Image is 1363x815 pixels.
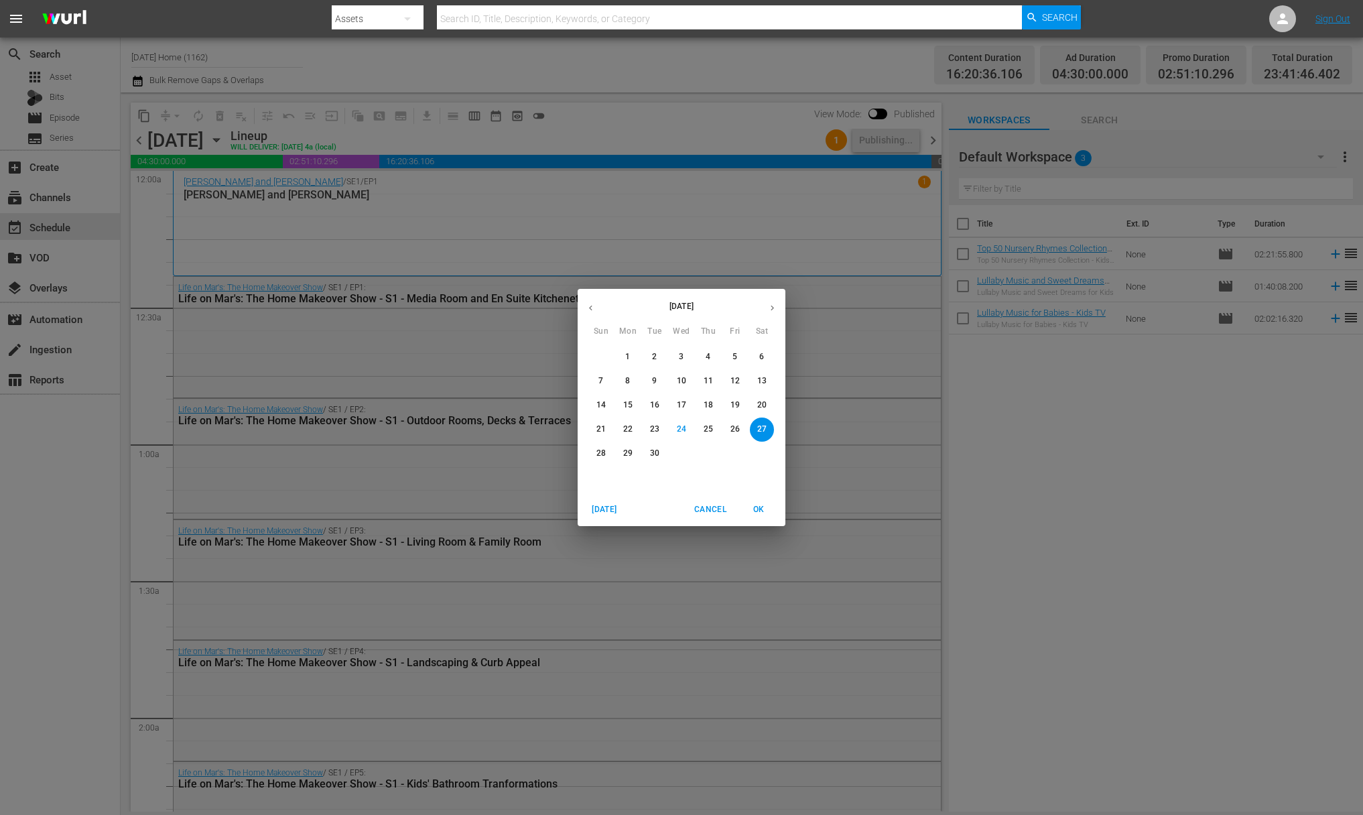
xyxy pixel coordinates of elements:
[583,499,626,521] button: [DATE]
[650,448,659,459] p: 30
[616,369,640,393] button: 8
[623,424,633,435] p: 22
[604,300,759,312] p: [DATE]
[598,375,603,387] p: 7
[643,393,667,418] button: 16
[589,393,613,418] button: 14
[589,418,613,442] button: 21
[596,424,606,435] p: 21
[1042,5,1078,29] span: Search
[730,375,740,387] p: 12
[757,375,767,387] p: 13
[1315,13,1350,24] a: Sign Out
[750,325,774,338] span: Sat
[669,393,694,418] button: 17
[759,351,764,363] p: 6
[669,418,694,442] button: 24
[32,3,96,35] img: ans4CAIJ8jUAAAAAAAAAAAAAAAAAAAAAAAAgQb4GAAAAAAAAAAAAAAAAAAAAAAAAJMjXAAAAAAAAAAAAAAAAAAAAAAAAgAT5G...
[643,345,667,369] button: 2
[643,442,667,466] button: 30
[616,393,640,418] button: 15
[677,424,686,435] p: 24
[742,503,775,517] span: OK
[723,393,747,418] button: 19
[650,424,659,435] p: 23
[732,351,737,363] p: 5
[750,418,774,442] button: 27
[625,375,630,387] p: 8
[589,325,613,338] span: Sun
[750,393,774,418] button: 20
[677,399,686,411] p: 17
[696,418,720,442] button: 25
[750,369,774,393] button: 13
[704,424,713,435] p: 25
[616,442,640,466] button: 29
[696,345,720,369] button: 4
[652,351,657,363] p: 2
[696,325,720,338] span: Thu
[623,448,633,459] p: 29
[730,424,740,435] p: 26
[750,345,774,369] button: 6
[616,325,640,338] span: Mon
[589,442,613,466] button: 28
[694,503,726,517] span: Cancel
[616,345,640,369] button: 1
[730,399,740,411] p: 19
[596,448,606,459] p: 28
[723,418,747,442] button: 26
[625,351,630,363] p: 1
[643,369,667,393] button: 9
[669,325,694,338] span: Wed
[643,418,667,442] button: 23
[596,399,606,411] p: 14
[706,351,710,363] p: 4
[643,325,667,338] span: Tue
[723,369,747,393] button: 12
[757,424,767,435] p: 27
[757,399,767,411] p: 20
[652,375,657,387] p: 9
[723,345,747,369] button: 5
[616,418,640,442] button: 22
[669,369,694,393] button: 10
[8,11,24,27] span: menu
[588,503,621,517] span: [DATE]
[650,399,659,411] p: 16
[737,499,780,521] button: OK
[696,393,720,418] button: 18
[679,351,684,363] p: 3
[689,499,732,521] button: Cancel
[723,325,747,338] span: Fri
[623,399,633,411] p: 15
[704,375,713,387] p: 11
[677,375,686,387] p: 10
[669,345,694,369] button: 3
[696,369,720,393] button: 11
[704,399,713,411] p: 18
[589,369,613,393] button: 7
